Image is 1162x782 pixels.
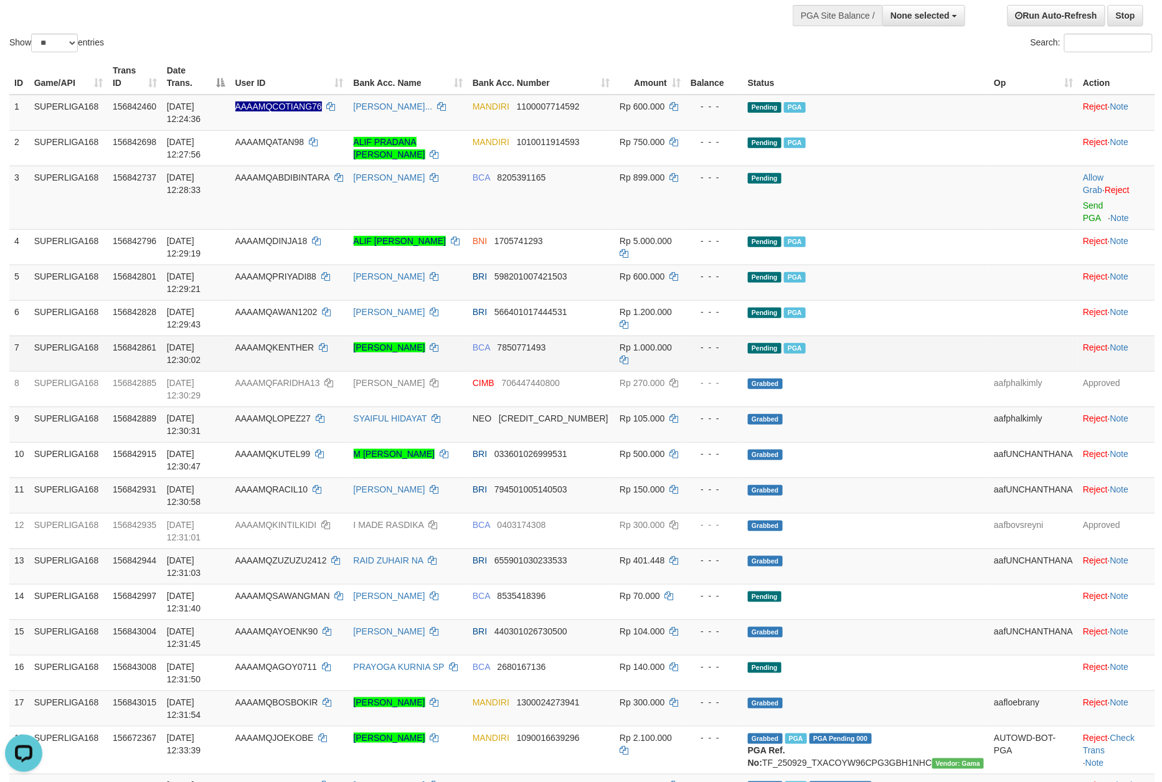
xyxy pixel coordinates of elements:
a: Note [1110,662,1129,672]
a: Note [1110,697,1129,707]
td: 4 [9,229,29,265]
td: 6 [9,300,29,336]
span: 156842931 [113,484,156,494]
span: BRI [473,449,487,459]
a: Note [1110,271,1129,281]
span: BCA [473,342,490,352]
a: SYAIFUL HIDAYAT [354,413,427,423]
a: Reject [1083,484,1108,494]
a: Note [1110,101,1129,111]
td: 16 [9,655,29,690]
span: 156842801 [113,271,156,281]
span: BCA [473,520,490,530]
td: 11 [9,478,29,513]
span: Marked by aafsoycanthlai [784,102,806,113]
td: SUPERLIGA168 [29,619,108,655]
th: Bank Acc. Name: activate to sort column ascending [349,59,468,95]
span: [DATE] 12:31:40 [167,591,201,613]
a: ALIF PRADANA [PERSON_NAME] [354,137,425,159]
td: SUPERLIGA168 [29,95,108,131]
a: Note [1110,591,1129,601]
a: Reject [1083,555,1108,565]
span: Nama rekening ada tanda titik/strip, harap diedit [235,101,322,111]
span: Rp 105.000 [620,413,664,423]
td: aafUNCHANTHANA [989,478,1078,513]
span: Grabbed [748,733,783,744]
span: Rp 1.000.000 [620,342,672,352]
td: SUPERLIGA168 [29,130,108,166]
span: Copy 655901030233533 to clipboard [494,555,567,565]
span: Copy 1010011914593 to clipboard [517,137,580,147]
td: SUPERLIGA168 [29,478,108,513]
a: [PERSON_NAME] [354,342,425,352]
a: Reject [1083,591,1108,601]
td: · [1078,549,1155,584]
span: Rp 401.448 [620,555,664,565]
a: [PERSON_NAME] [354,172,425,182]
span: AAAAMQRACIL10 [235,484,308,494]
a: Reject [1083,307,1108,317]
td: 13 [9,549,29,584]
span: BCA [473,591,490,601]
td: 14 [9,584,29,619]
span: AAAAMQZUZUZU2412 [235,555,327,565]
span: AAAAMQATAN98 [235,137,305,147]
a: PRAYOGA KURNIA SP [354,662,445,672]
span: Pending [748,173,782,184]
a: [PERSON_NAME] [354,697,425,707]
span: Rp 150.000 [620,484,664,494]
span: 156842828 [113,307,156,317]
td: 5 [9,265,29,300]
div: - - - [691,590,738,602]
a: Note [1110,626,1129,636]
div: - - - [691,270,738,283]
td: aafUNCHANTHANA [989,442,1078,478]
td: · [1078,442,1155,478]
td: TF_250929_TXACOYW96CPG3GBH1NHC [743,726,989,774]
td: 18 [9,726,29,774]
a: Reject [1083,236,1108,246]
span: Rp 140.000 [620,662,664,672]
td: 15 [9,619,29,655]
span: BRI [473,271,487,281]
span: AAAAMQPRIYADI88 [235,271,316,281]
span: BRI [473,555,487,565]
span: Rp 600.000 [620,271,664,281]
a: [PERSON_NAME] [354,484,425,494]
td: SUPERLIGA168 [29,371,108,407]
td: · · [1078,726,1155,774]
span: 156843015 [113,697,156,707]
a: [PERSON_NAME] [354,271,425,281]
span: 156842861 [113,342,156,352]
span: Grabbed [748,379,783,389]
span: Copy 7850771493 to clipboard [498,342,546,352]
th: Balance [686,59,743,95]
span: [DATE] 12:33:39 [167,733,201,755]
td: AUTOWD-BOT-PGA [989,726,1078,774]
span: Copy 566401017444531 to clipboard [494,307,567,317]
td: SUPERLIGA168 [29,265,108,300]
div: - - - [691,696,738,709]
span: 156842935 [113,520,156,530]
label: Show entries [9,34,104,52]
span: 156842796 [113,236,156,246]
th: Amount: activate to sort column ascending [615,59,686,95]
a: Reject [1105,185,1130,195]
a: Note [1110,307,1129,317]
td: · [1078,265,1155,300]
span: Copy 033601026999531 to clipboard [494,449,567,459]
td: aafloebrany [989,690,1078,726]
td: 3 [9,166,29,229]
th: Trans ID: activate to sort column ascending [108,59,162,95]
span: Copy 1300024273941 to clipboard [517,697,580,707]
td: · [1078,407,1155,442]
a: Note [1110,449,1129,459]
th: Status [743,59,989,95]
span: AAAAMQSAWANGMAN [235,591,330,601]
div: - - - [691,306,738,318]
a: Reject [1083,413,1108,423]
div: - - - [691,341,738,354]
div: - - - [691,483,738,496]
td: 10 [9,442,29,478]
span: Pending [748,102,782,113]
